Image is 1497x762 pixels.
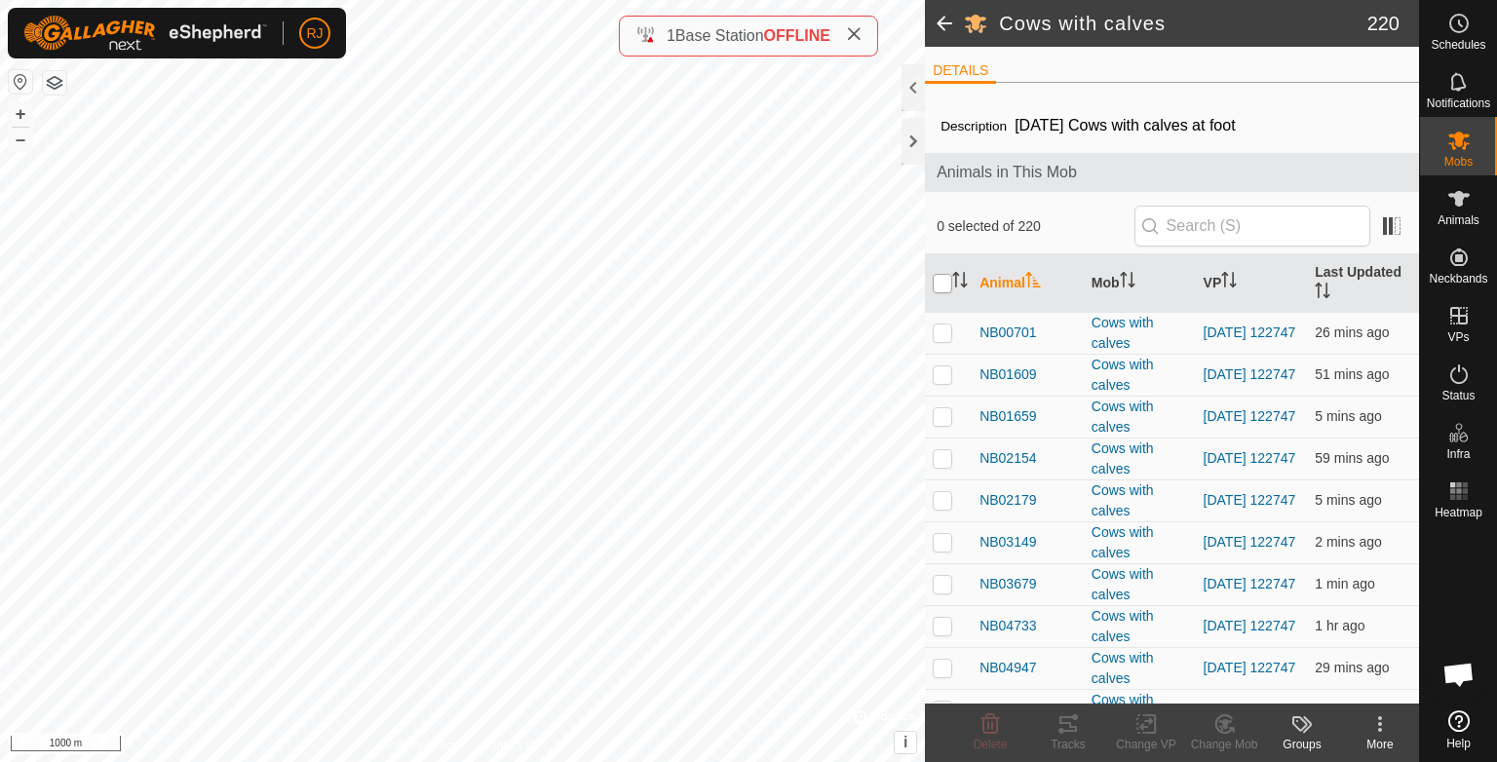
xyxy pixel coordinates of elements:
div: Cows with calves [1092,564,1188,605]
div: Tracks [1029,736,1107,753]
div: Change Mob [1185,736,1263,753]
a: [DATE] 122747 [1204,366,1296,382]
div: Open chat [1430,645,1488,704]
span: [DATE] Cows with calves at foot [1007,109,1243,141]
span: 1 [667,27,675,44]
label: Description [940,119,1007,133]
input: Search (S) [1134,206,1370,247]
li: DETAILS [925,60,996,84]
a: [DATE] 122747 [1204,618,1296,633]
a: [DATE] 122747 [1204,576,1296,591]
span: 10 Oct 2025, 8:44 am [1315,702,1389,717]
a: [DATE] 122747 [1204,408,1296,424]
span: Status [1441,390,1475,401]
span: NB02179 [979,490,1036,511]
span: OFFLINE [764,27,830,44]
span: i [903,734,907,750]
span: NB03149 [979,532,1036,552]
div: Cows with calves [1092,313,1188,354]
button: Reset Map [9,70,32,94]
span: Animals in This Mob [937,161,1407,184]
div: Cows with calves [1092,355,1188,396]
div: Cows with calves [1092,480,1188,521]
button: Map Layers [43,71,66,95]
div: Groups [1263,736,1341,753]
a: [DATE] 122747 [1204,534,1296,550]
span: 10 Oct 2025, 9:18 am [1315,576,1374,591]
span: Mobs [1444,156,1473,168]
a: [DATE] 122747 [1204,492,1296,508]
a: [DATE] 122747 [1204,450,1296,466]
button: – [9,128,32,151]
a: Privacy Policy [386,737,459,754]
span: Neckbands [1429,273,1487,285]
button: i [895,732,916,753]
span: Delete [974,738,1008,751]
span: NB02154 [979,448,1036,469]
div: More [1341,736,1419,753]
th: VP [1196,254,1308,313]
span: Heatmap [1435,507,1482,518]
p-sorticon: Activate to sort [952,275,968,290]
th: Animal [972,254,1084,313]
p-sorticon: Activate to sort [1120,275,1135,290]
span: Base Station [675,27,764,44]
span: 10 Oct 2025, 9:14 am [1315,492,1381,508]
div: Cows with calves [1092,397,1188,438]
span: 10 Oct 2025, 8:50 am [1315,660,1389,675]
span: Notifications [1427,97,1490,109]
span: Help [1446,738,1471,749]
span: NB04947 [979,658,1036,678]
a: [DATE] 122747 [1204,702,1296,717]
span: VPs [1447,331,1469,343]
span: 10 Oct 2025, 8:18 am [1315,618,1364,633]
h2: Cows with calves [999,12,1367,35]
span: NB01659 [979,406,1036,427]
span: 220 [1367,9,1400,38]
img: Gallagher Logo [23,16,267,51]
span: NB04733 [979,616,1036,636]
button: + [9,102,32,126]
div: Cows with calves [1092,690,1188,731]
span: NB05281 [979,700,1036,720]
p-sorticon: Activate to sort [1315,286,1330,301]
p-sorticon: Activate to sort [1025,275,1041,290]
a: Help [1420,703,1497,757]
span: NB01609 [979,364,1036,385]
span: 10 Oct 2025, 9:14 am [1315,408,1381,424]
span: 10 Oct 2025, 9:17 am [1315,534,1381,550]
div: Cows with calves [1092,648,1188,689]
span: 10 Oct 2025, 8:20 am [1315,450,1389,466]
span: Animals [1438,214,1479,226]
div: Cows with calves [1092,522,1188,563]
span: Schedules [1431,39,1485,51]
span: NB00701 [979,323,1036,343]
a: [DATE] 122747 [1204,660,1296,675]
div: Cows with calves [1092,438,1188,479]
p-sorticon: Activate to sort [1221,275,1237,290]
span: 0 selected of 220 [937,216,1133,237]
div: Change VP [1107,736,1185,753]
div: Cows with calves [1092,606,1188,647]
th: Mob [1084,254,1196,313]
span: RJ [306,23,323,44]
span: Infra [1446,448,1470,460]
a: Contact Us [481,737,539,754]
span: 10 Oct 2025, 8:53 am [1315,324,1389,340]
th: Last Updated [1307,254,1419,313]
a: [DATE] 122747 [1204,324,1296,340]
span: 10 Oct 2025, 8:28 am [1315,366,1389,382]
span: NB03679 [979,574,1036,594]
